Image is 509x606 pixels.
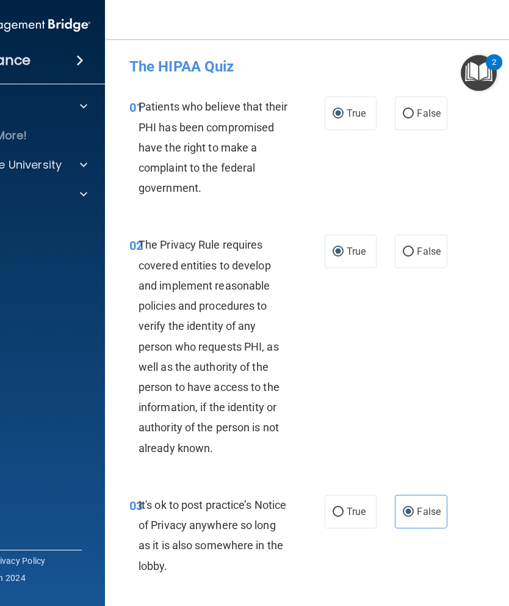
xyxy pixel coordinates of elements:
[129,498,143,513] span: 03
[347,108,366,119] span: True
[333,109,344,119] input: True
[492,62,496,78] div: 2
[347,246,366,257] span: True
[139,498,286,572] span: It's ok to post practice’s Notice of Privacy anywhere so long as it is also somewhere in the lobby.
[129,238,143,253] span: 02
[129,100,143,115] span: 01
[461,55,497,91] button: Open Resource Center, 2 new notifications
[333,247,344,257] input: True
[417,246,441,257] span: False
[403,109,414,119] input: False
[403,247,414,257] input: False
[417,108,441,119] span: False
[403,508,414,517] input: False
[333,508,344,517] input: True
[417,506,441,517] span: False
[139,238,280,454] span: The Privacy Rule requires covered entities to develop and implement reasonable policies and proce...
[139,100,287,194] span: Patients who believe that their PHI has been compromised have the right to make a complaint to th...
[347,506,366,517] span: True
